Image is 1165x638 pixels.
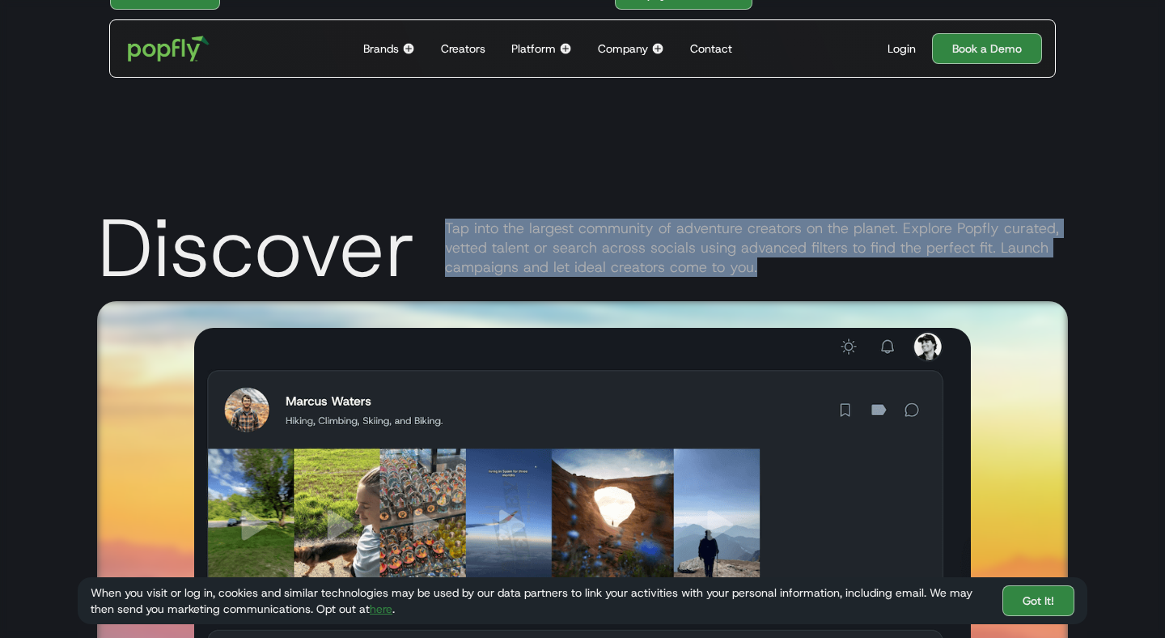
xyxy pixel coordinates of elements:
a: Login [881,40,922,57]
div: Creators [441,40,485,57]
div: Company [598,40,648,57]
div: Platform [511,40,556,57]
a: here [370,602,392,616]
div: Discover [97,207,416,288]
a: Book a Demo [932,33,1042,64]
div: Tap into the largest community of adventure creators on the planet. Explore Popfly curated, vette... [445,219,1068,277]
div: When you visit or log in, cookies and similar technologies may be used by our data partners to li... [91,585,989,617]
div: Login [888,40,916,57]
div: Contact [690,40,732,57]
a: Contact [684,20,739,77]
a: Creators [434,20,492,77]
div: Brands [363,40,399,57]
a: home [116,24,221,73]
a: Got It! [1002,585,1074,616]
